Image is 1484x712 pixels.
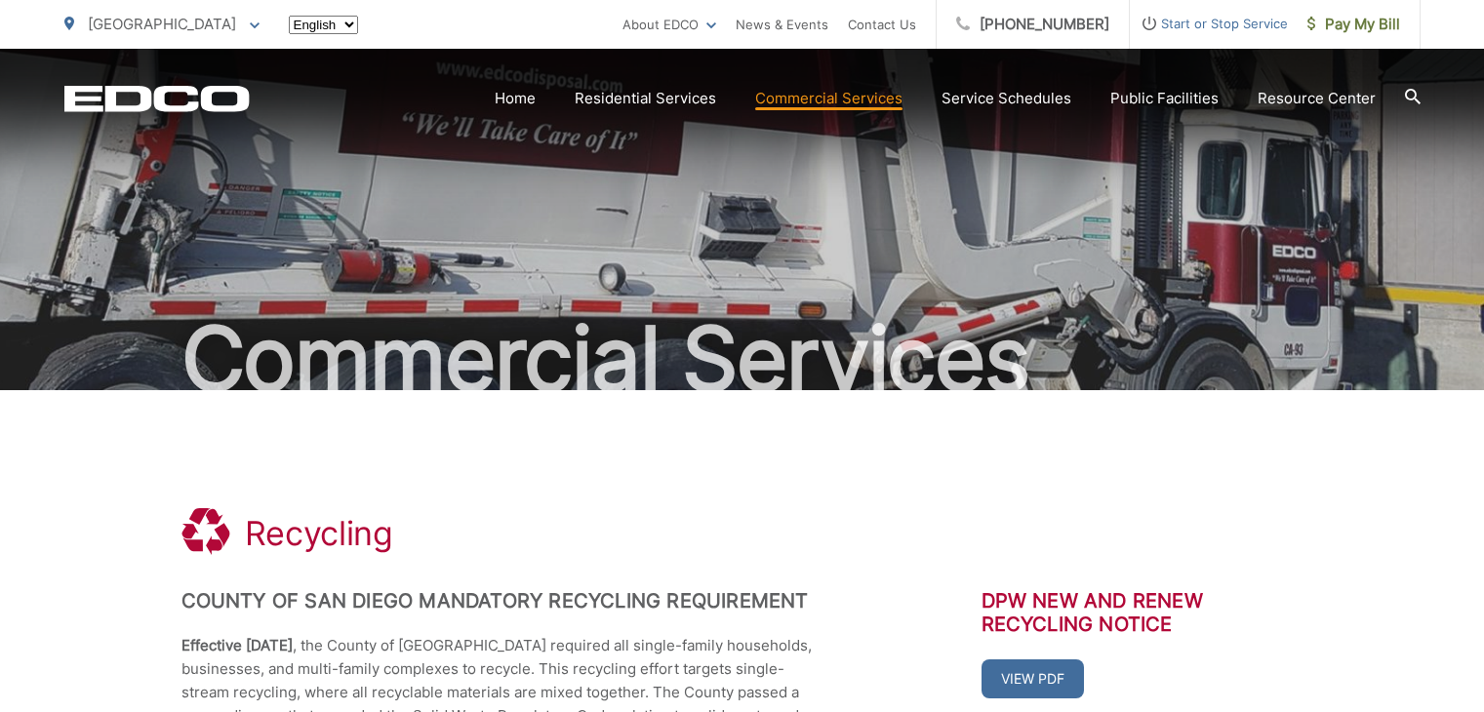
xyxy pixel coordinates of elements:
[64,85,250,112] a: EDCD logo. Return to the homepage.
[181,636,293,654] strong: Effective [DATE]
[848,13,916,36] a: Contact Us
[245,514,393,553] h1: Recycling
[736,13,828,36] a: News & Events
[181,589,825,613] h2: County of San Diego Mandatory Recycling Requirement
[495,87,536,110] a: Home
[622,13,716,36] a: About EDCO
[1110,87,1219,110] a: Public Facilities
[982,589,1304,636] h2: DPW New and Renew Recycling Notice
[1307,13,1400,36] span: Pay My Bill
[755,87,902,110] a: Commercial Services
[575,87,716,110] a: Residential Services
[1258,87,1376,110] a: Resource Center
[289,16,358,34] select: Select a language
[64,310,1421,408] h2: Commercial Services
[942,87,1071,110] a: Service Schedules
[88,15,236,33] span: [GEOGRAPHIC_DATA]
[982,659,1084,698] a: View PDF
